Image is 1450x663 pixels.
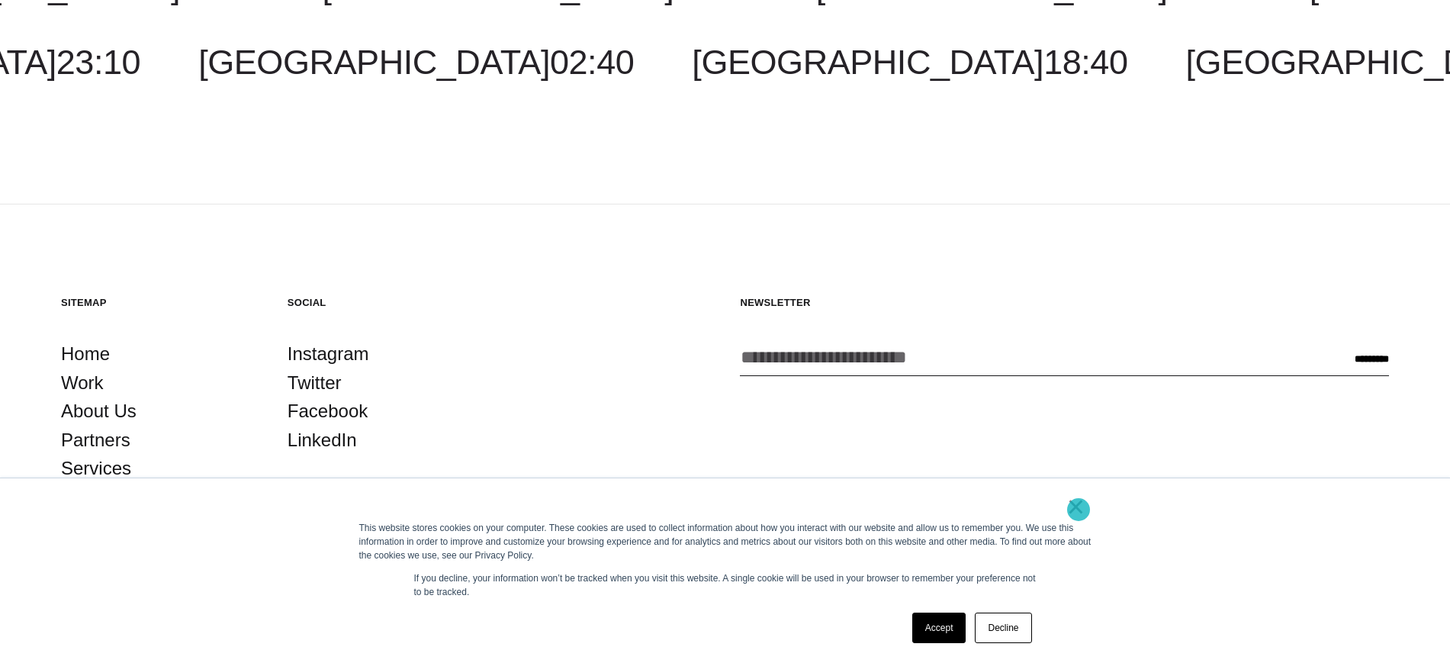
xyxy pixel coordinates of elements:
[61,397,137,426] a: About Us
[359,521,1092,562] div: This website stores cookies on your computer. These cookies are used to collect information about...
[288,369,342,397] a: Twitter
[975,613,1031,643] a: Decline
[740,296,1389,309] h5: Newsletter
[288,296,484,309] h5: Social
[198,43,634,82] a: [GEOGRAPHIC_DATA]02:40
[288,340,369,369] a: Instagram
[61,426,130,455] a: Partners
[912,613,966,643] a: Accept
[1043,43,1127,82] span: 18:40
[1067,500,1085,513] a: ×
[61,340,110,369] a: Home
[692,43,1127,82] a: [GEOGRAPHIC_DATA]18:40
[288,397,368,426] a: Facebook
[61,296,257,309] h5: Sitemap
[61,369,104,397] a: Work
[56,43,140,82] span: 23:10
[61,454,131,483] a: Services
[550,43,634,82] span: 02:40
[288,426,357,455] a: LinkedIn
[414,571,1037,599] p: If you decline, your information won’t be tracked when you visit this website. A single cookie wi...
